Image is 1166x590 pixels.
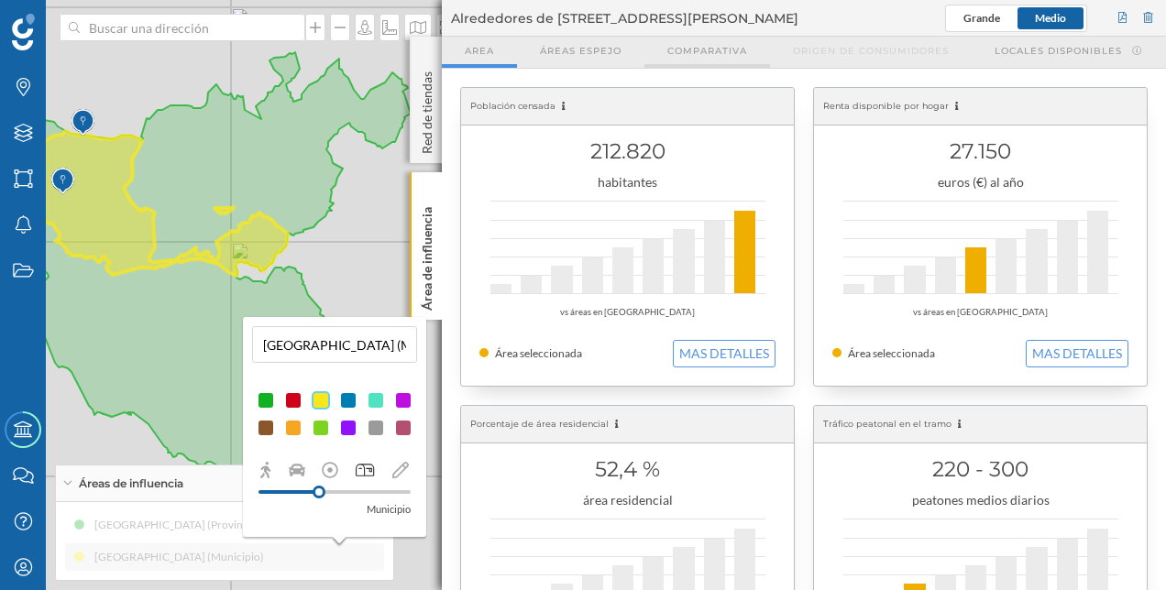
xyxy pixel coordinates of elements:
span: Áreas de influencia [79,475,183,492]
p: Área de influencia [418,200,436,311]
h1: 220 - 300 [832,452,1128,486]
div: vs áreas en [GEOGRAPHIC_DATA] [832,303,1128,322]
span: Área seleccionada [848,346,935,360]
span: Áreas espejo [540,44,621,58]
span: Grande [963,11,1000,25]
img: Geoblink Logo [12,14,35,50]
h1: 52,4 % [479,452,775,486]
h1: 27.150 [832,134,1128,169]
div: Tráfico peatonal en el tramo [814,406,1147,443]
span: Locales disponibles [995,44,1122,58]
span: Área seleccionada [495,346,582,360]
span: Soporte [37,13,102,29]
span: Alrededores de [STREET_ADDRESS][PERSON_NAME] [451,9,798,27]
span: Comparativa [667,44,747,58]
img: Marker [51,163,74,200]
p: Municipio [367,500,411,519]
p: Red de tiendas [418,64,436,154]
div: Población censada [461,88,794,126]
span: Area [465,44,494,58]
button: MAS DETALLES [673,340,775,367]
div: euros (€) al año [832,173,1128,191]
h1: 212.820 [479,134,775,169]
div: Renta disponible por hogar [814,88,1147,126]
div: área residencial [479,491,775,509]
button: MAS DETALLES [1026,340,1128,367]
div: Porcentaje de área residencial [461,406,794,443]
div: peatones medios diarios [832,491,1128,509]
div: habitantes [479,173,775,191]
img: Marker [71,104,94,141]
span: Medio [1035,11,1066,25]
div: vs áreas en [GEOGRAPHIC_DATA] [479,303,775,322]
span: Origen de consumidores [793,44,949,58]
